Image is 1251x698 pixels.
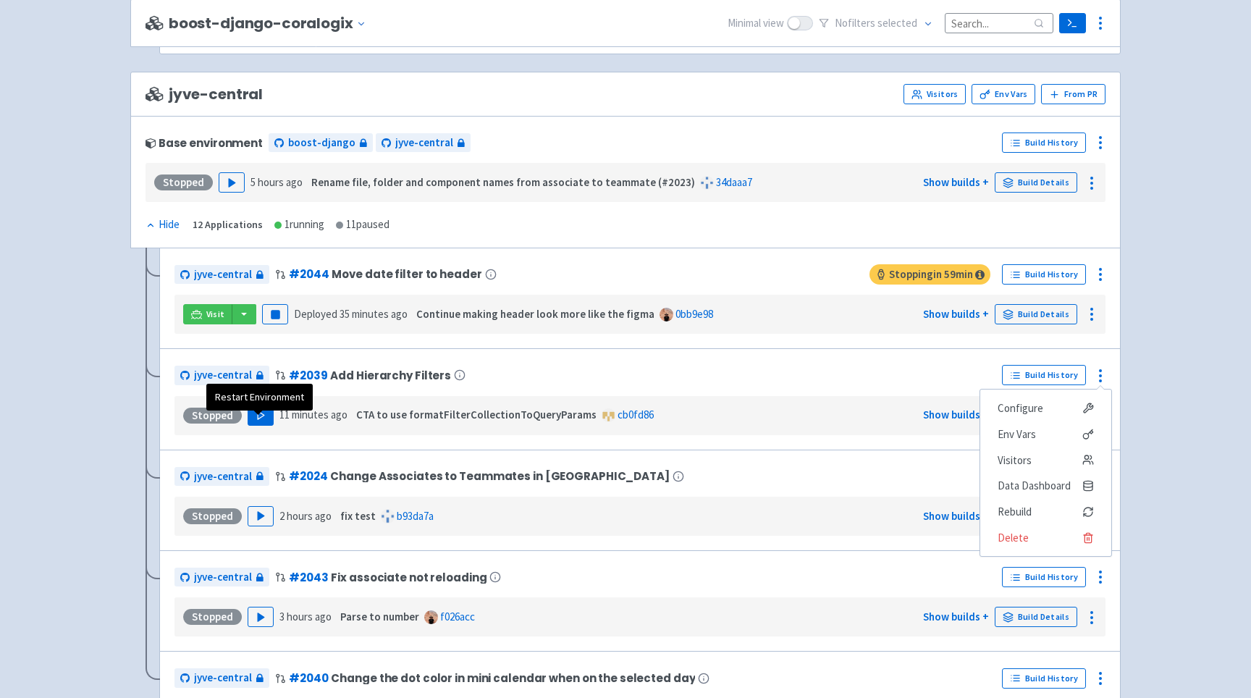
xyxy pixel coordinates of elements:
[923,408,989,421] a: Show builds +
[980,421,1111,447] a: Env Vars
[262,304,288,324] button: Pause
[336,216,389,233] div: 11 paused
[675,307,713,321] a: 0bb9e98
[248,506,274,526] button: Play
[1059,13,1086,33] a: Terminal
[395,135,453,151] span: jyve-central
[289,670,328,686] a: #2040
[416,307,654,321] strong: Continue making header look more like the figma
[289,368,327,383] a: #2039
[194,468,252,485] span: jyve-central
[174,568,269,587] a: jyve-central
[174,366,269,385] a: jyve-central
[972,84,1035,104] a: Env Vars
[274,216,324,233] div: 1 running
[219,172,245,193] button: Play
[330,369,451,382] span: Add Hierarchy Filters
[289,468,327,484] a: #2024
[279,610,332,623] time: 3 hours ago
[194,569,252,586] span: jyve-central
[289,570,328,585] a: #2043
[174,668,269,688] a: jyve-central
[330,470,669,482] span: Change Associates to Teammates in [GEOGRAPHIC_DATA]
[728,15,784,32] span: Minimal view
[835,15,917,32] span: No filter s
[618,408,654,421] a: cb0fd86
[1002,567,1086,587] a: Build History
[146,216,180,233] div: Hide
[183,609,242,625] div: Stopped
[194,670,252,686] span: jyve-central
[194,266,252,283] span: jyve-central
[332,268,481,280] span: Move date filter to header
[174,467,269,487] a: jyve-central
[146,216,181,233] button: Hide
[1041,84,1105,104] button: From PR
[995,172,1077,193] a: Build Details
[995,607,1077,627] a: Build Details
[716,175,752,189] a: 34daaa7
[440,610,475,623] a: f026acc
[183,408,242,424] div: Stopped
[923,610,989,623] a: Show builds +
[877,16,917,30] span: selected
[1002,668,1086,689] a: Build History
[288,135,355,151] span: boost-django
[869,264,990,285] span: Stopping in 59 min
[250,175,303,189] time: 5 hours ago
[356,408,597,421] strong: CTA to use formatFilterCollectionToQueryParams
[945,13,1053,33] input: Search...
[279,509,332,523] time: 2 hours ago
[311,175,695,189] strong: Rename file, folder and component names from associate to teammate (#2023)
[995,304,1077,324] a: Build Details
[980,525,1111,551] button: Delete
[340,610,419,623] strong: Parse to number
[331,571,486,584] span: Fix associate not reloading
[146,86,263,103] span: jyve-central
[269,133,373,153] a: boost-django
[183,508,242,524] div: Stopped
[998,528,1029,548] span: Delete
[154,174,213,190] div: Stopped
[376,133,471,153] a: jyve-central
[279,408,347,421] time: 11 minutes ago
[146,137,263,149] div: Base environment
[397,509,434,523] a: b93da7a
[248,405,274,426] button: Play
[248,607,274,627] button: Play
[923,307,989,321] a: Show builds +
[923,509,989,523] a: Show builds +
[1002,133,1086,153] a: Build History
[980,447,1111,474] a: Visitors
[331,672,695,684] span: Change the dot color in mini calendar when on the selected day
[923,175,989,189] a: Show builds +
[998,424,1036,445] span: Env Vars
[998,398,1043,419] span: Configure
[1002,264,1086,285] a: Build History
[1002,365,1086,385] a: Build History
[980,499,1111,525] button: Rebuild
[980,473,1111,499] a: Data Dashboard
[998,502,1032,522] span: Rebuild
[340,307,408,321] time: 35 minutes ago
[340,509,376,523] strong: fix test
[194,367,252,384] span: jyve-central
[903,84,966,104] a: Visitors
[169,15,372,32] button: boost-django-coralogix
[294,307,408,321] span: Deployed
[998,450,1032,471] span: Visitors
[183,304,232,324] a: Visit
[193,216,263,233] div: 12 Applications
[206,308,225,320] span: Visit
[289,266,329,282] a: #2044
[174,265,269,285] a: jyve-central
[980,395,1111,421] a: Configure
[998,476,1071,496] span: Data Dashboard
